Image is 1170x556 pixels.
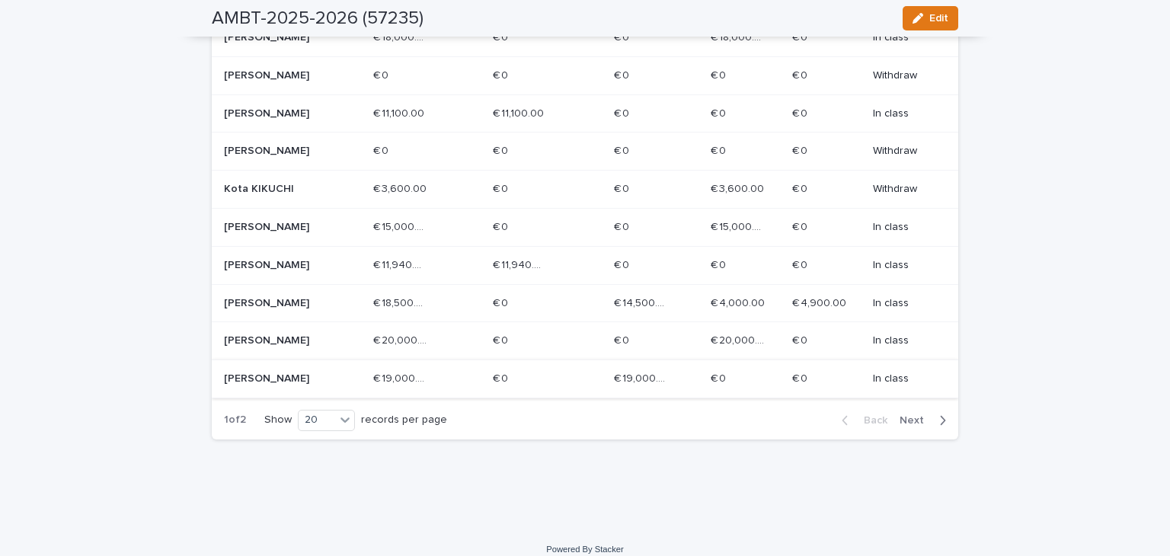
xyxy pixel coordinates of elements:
tr: [PERSON_NAME]€ 18,000.00€ 18,000.00 € 0€ 0 € 0€ 0 € 18,000.00€ 18,000.00 € 0€ 0 In class [212,18,958,56]
p: [PERSON_NAME] [224,145,333,158]
button: Back [830,414,893,427]
span: Back [855,415,887,426]
tr: [PERSON_NAME]€ 11,940.00€ 11,940.00 € 11,940.00€ 11,940.00 € 0€ 0 € 0€ 0 € 0€ 0 In class [212,246,958,284]
p: [PERSON_NAME] [224,259,333,272]
button: Edit [903,6,958,30]
p: € 15,000.00 [711,218,768,234]
p: € 0 [792,104,810,120]
p: € 0 [711,256,729,272]
p: € 0 [373,66,392,82]
p: € 0 [493,294,511,310]
p: € 20,000.00 [373,331,430,347]
p: € 0 [792,142,810,158]
p: records per page [361,414,447,427]
p: € 0 [792,256,810,272]
p: € 0 [614,218,632,234]
p: Withdraw [873,145,934,158]
p: [PERSON_NAME] [224,334,333,347]
p: € 0 [493,142,511,158]
tr: Kota KIKUCHI€ 3,600.00€ 3,600.00 € 0€ 0 € 0€ 0 € 3,600.00€ 3,600.00 € 0€ 0 Withdraw [212,171,958,209]
tr: [PERSON_NAME]€ 11,100.00€ 11,100.00 € 11,100.00€ 11,100.00 € 0€ 0 € 0€ 0 € 0€ 0 In class [212,94,958,133]
tr: [PERSON_NAME]€ 0€ 0 € 0€ 0 € 0€ 0 € 0€ 0 € 0€ 0 Withdraw [212,56,958,94]
p: In class [873,259,934,272]
p: [PERSON_NAME] [224,297,333,310]
p: € 0 [614,66,632,82]
p: Kota KIKUCHI [224,183,333,196]
p: € 14,500.00 [614,294,671,310]
p: € 0 [614,180,632,196]
p: € 0 [614,256,632,272]
a: Powered By Stacker [546,545,623,554]
div: 20 [299,412,335,428]
p: € 11,100.00 [373,104,427,120]
p: € 0 [792,218,810,234]
p: € 0 [614,142,632,158]
p: Withdraw [873,183,934,196]
p: € 3,600.00 [373,180,430,196]
p: € 0 [493,331,511,347]
p: € 11,940.00 [493,256,550,272]
p: € 3,600.00 [711,180,767,196]
p: In class [873,31,934,44]
p: € 0 [792,180,810,196]
p: € 0 [493,218,511,234]
p: [PERSON_NAME] [224,31,333,44]
p: € 19,000.00 [614,369,671,385]
p: € 0 [493,369,511,385]
p: € 20,000.00 [711,331,768,347]
p: € 0 [792,369,810,385]
p: € 4,000.00 [711,294,768,310]
tr: [PERSON_NAME]€ 0€ 0 € 0€ 0 € 0€ 0 € 0€ 0 € 0€ 0 Withdraw [212,133,958,171]
tr: [PERSON_NAME]€ 18,500.00€ 18,500.00 € 0€ 0 € 14,500.00€ 14,500.00 € 4,000.00€ 4,000.00 € 4,900.00... [212,284,958,322]
p: [PERSON_NAME] [224,107,333,120]
button: Next [893,414,958,427]
p: In class [873,372,934,385]
p: In class [873,107,934,120]
p: 1 of 2 [212,401,258,439]
p: € 0 [711,66,729,82]
p: € 0 [711,142,729,158]
p: € 0 [711,369,729,385]
tr: [PERSON_NAME]€ 19,000.00€ 19,000.00 € 0€ 0 € 19,000.00€ 19,000.00 € 0€ 0 € 0€ 0 In class [212,360,958,398]
p: In class [873,297,934,310]
p: € 19,000.00 [373,369,430,385]
span: Edit [929,13,948,24]
span: Next [900,415,933,426]
p: Show [264,414,292,427]
p: € 18,500.00 [373,294,430,310]
p: € 0 [711,104,729,120]
p: € 0 [614,104,632,120]
p: In class [873,334,934,347]
p: € 0 [373,142,392,158]
p: € 11,940.00 [373,256,430,272]
p: € 4,900.00 [792,294,849,310]
p: € 0 [792,331,810,347]
p: [PERSON_NAME] [224,69,333,82]
p: € 0 [614,331,632,347]
p: € 11,100.00 [493,104,547,120]
p: [PERSON_NAME] [224,372,333,385]
tr: [PERSON_NAME]€ 15,000.00€ 15,000.00 € 0€ 0 € 0€ 0 € 15,000.00€ 15,000.00 € 0€ 0 In class [212,208,958,246]
p: € 15,000.00 [373,218,430,234]
p: € 0 [493,66,511,82]
p: In class [873,221,934,234]
p: € 0 [493,180,511,196]
p: € 0 [792,66,810,82]
tr: [PERSON_NAME]€ 20,000.00€ 20,000.00 € 0€ 0 € 0€ 0 € 20,000.00€ 20,000.00 € 0€ 0 In class [212,322,958,360]
h2: AMBT-2025-2026 (57235) [212,8,424,30]
p: [PERSON_NAME] [224,221,333,234]
p: Withdraw [873,69,934,82]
